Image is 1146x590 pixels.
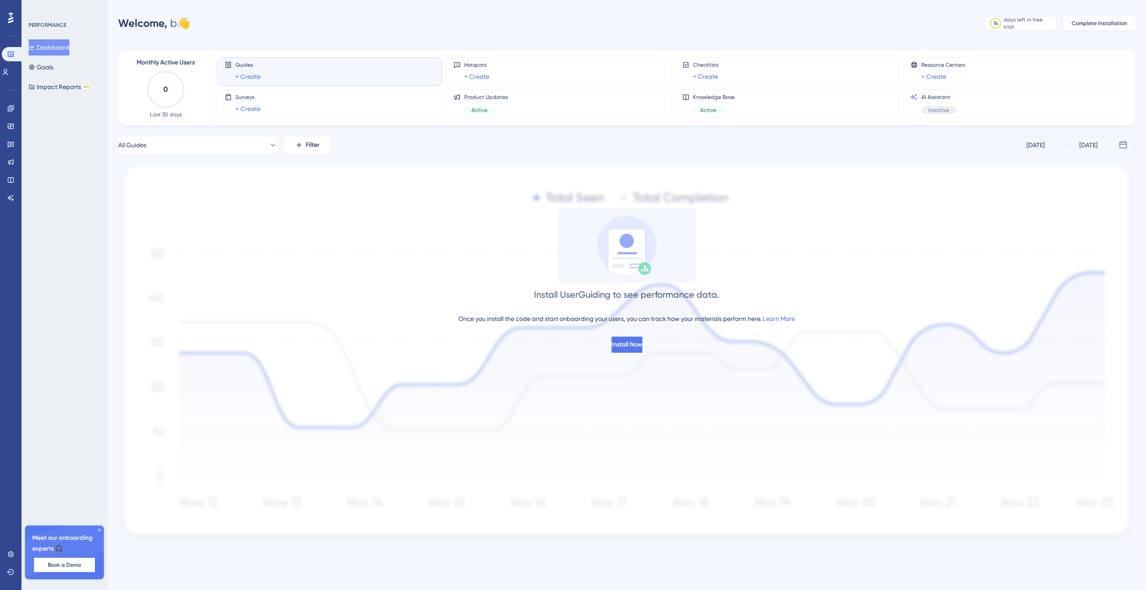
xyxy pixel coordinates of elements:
a: + Create [235,103,261,114]
button: Book a Demo [34,558,95,572]
button: Impact ReportsBETA [29,79,91,95]
span: Book a Demo [48,561,81,569]
span: Guides [235,61,261,68]
span: Inactive [928,107,949,114]
a: + Create [235,71,261,82]
span: All Guides [118,140,146,150]
div: [DATE] [1026,140,1045,150]
span: Surveys [235,94,261,101]
div: days left in free trial [1004,16,1053,30]
div: 14 [993,20,998,27]
div: BETA [83,85,91,89]
span: Complete Installation [1072,20,1127,27]
button: Goals [29,59,53,75]
span: Hotspots [464,61,489,68]
button: Complete Installation [1064,16,1135,30]
span: Last 30 days [150,111,182,118]
div: b 👋 [118,16,190,30]
button: Filter [285,136,329,154]
div: Once you install the code and start onboarding your users, you can track how your materials perfo... [458,313,795,324]
a: + Create [693,71,718,82]
span: Product Updates [464,94,508,101]
span: Knowledge Base [693,94,735,101]
span: Active [471,107,487,114]
div: Install UserGuiding to see performance data. [534,288,719,301]
a: + Create [921,71,946,82]
span: Meet our onboarding experts 🎧 [32,533,97,554]
span: Resource Centers [921,61,965,68]
button: All Guides [118,136,278,154]
button: Install Now [611,337,642,353]
span: Active [700,107,716,114]
a: + Create [464,71,489,82]
div: PERFORMANCE [29,21,66,29]
span: Filter [306,140,320,150]
span: Monthly Active Users [137,57,195,68]
img: 1ec67ef948eb2d50f6bf237e9abc4f97.svg [118,161,1135,543]
span: Welcome, [118,17,167,30]
a: Learn More [763,315,795,322]
span: Checklists [693,61,718,68]
div: [DATE] [1079,140,1098,150]
text: 0 [163,85,168,94]
span: AI Assistant [921,94,956,101]
button: Dashboard [29,39,69,56]
span: Install Now [611,339,642,350]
